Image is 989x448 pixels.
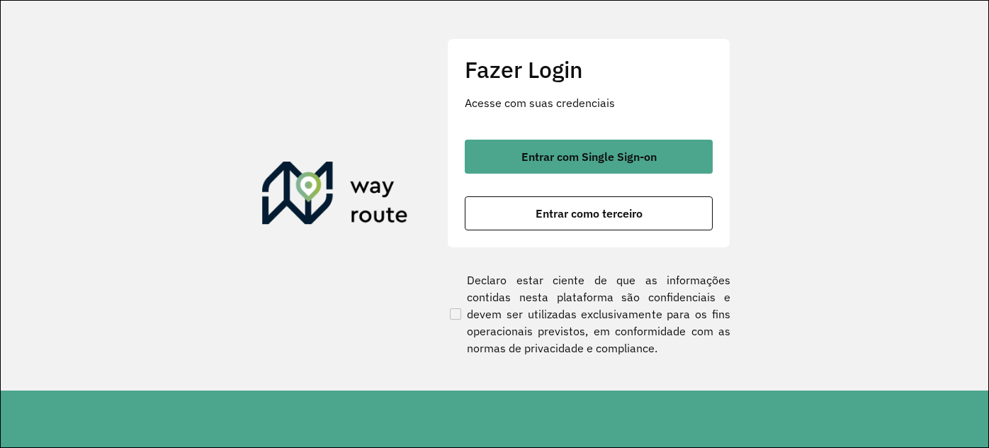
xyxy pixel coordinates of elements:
span: Entrar como terceiro [536,208,643,219]
p: Acesse com suas credenciais [465,94,713,111]
button: button [465,196,713,230]
img: Roteirizador AmbevTech [262,162,408,230]
span: Entrar com Single Sign-on [521,151,657,162]
label: Declaro estar ciente de que as informações contidas nesta plataforma são confidenciais e devem se... [447,271,730,357]
h2: Fazer Login [465,56,713,83]
button: button [465,140,713,174]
